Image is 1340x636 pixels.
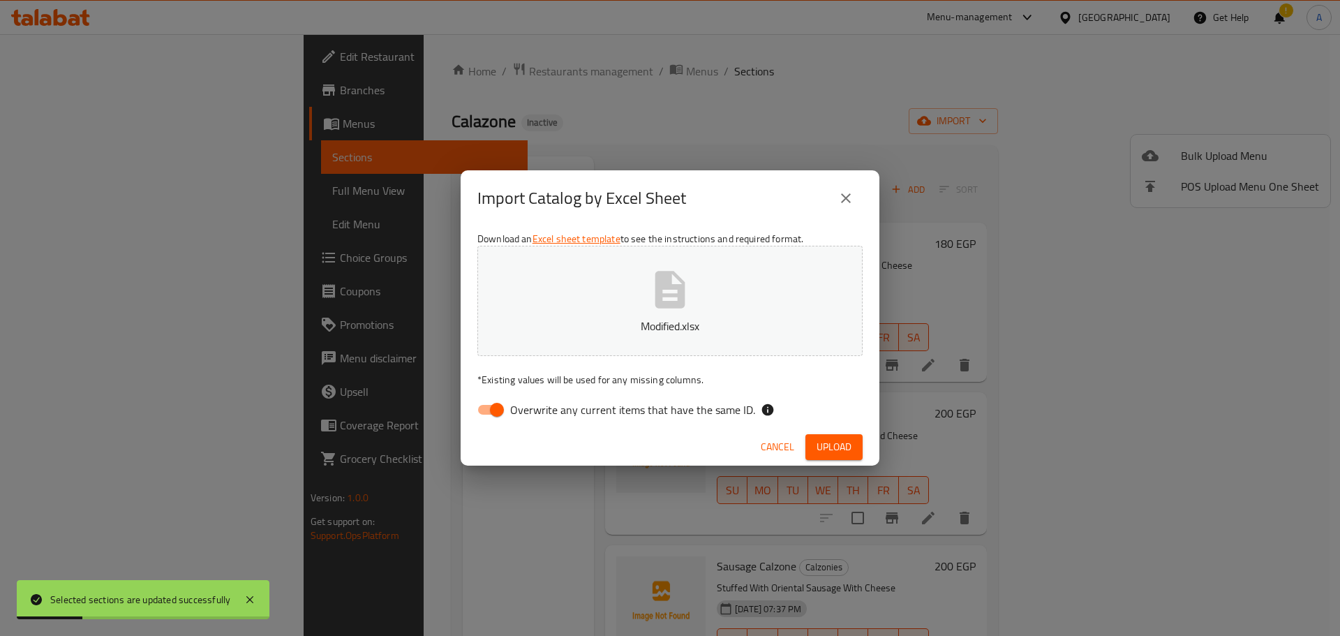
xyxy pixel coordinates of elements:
[50,592,230,607] div: Selected sections are updated successfully
[477,373,863,387] p: Existing values will be used for any missing columns.
[805,434,863,460] button: Upload
[829,182,863,215] button: close
[461,226,879,429] div: Download an to see the instructions and required format.
[499,318,841,334] p: Modified.xlsx
[533,230,620,248] a: Excel sheet template
[761,403,775,417] svg: If the overwrite option isn't selected, then the items that match an existing ID will be ignored ...
[510,401,755,418] span: Overwrite any current items that have the same ID.
[755,434,800,460] button: Cancel
[477,187,686,209] h2: Import Catalog by Excel Sheet
[477,246,863,356] button: Modified.xlsx
[817,438,851,456] span: Upload
[761,438,794,456] span: Cancel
